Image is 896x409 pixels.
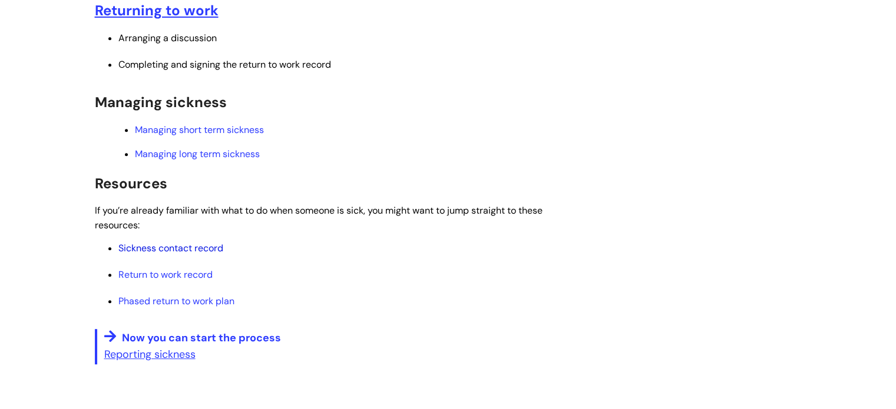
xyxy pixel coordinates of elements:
span: Now you can start the process [122,331,281,345]
a: Reporting sickness [104,347,196,361]
a: Managing long term sickness [135,148,260,160]
span: Completing and signing the return to work record [118,58,331,71]
a: Return to work record [118,268,213,281]
span: Arranging a discussion [118,32,217,44]
a: Managing short term sickness [135,124,264,136]
a: Sickness contact record [118,242,223,254]
a: Phased return to work plan [118,295,234,307]
span: Resources [95,174,167,192]
span: Managing sickness [95,93,227,111]
span: If you’re already familiar with what to do when someone is sick, you might want to jump straight ... [95,204,543,231]
a: Returning to work [95,1,219,19]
